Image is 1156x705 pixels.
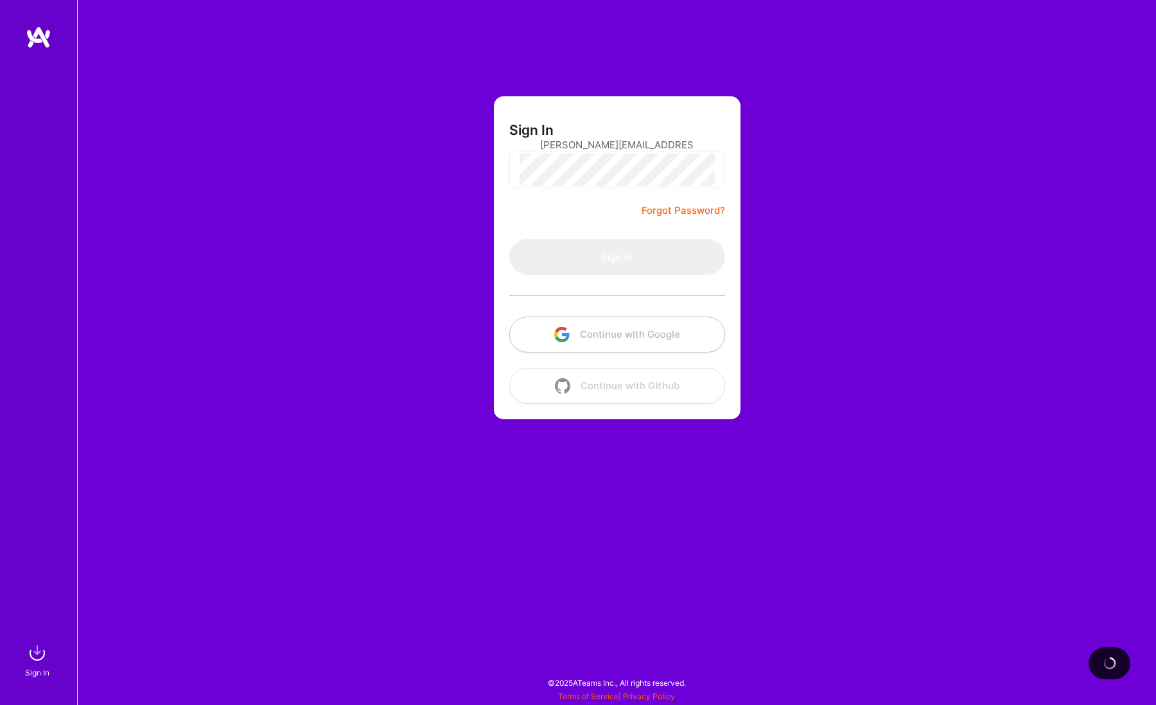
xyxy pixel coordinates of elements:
button: Continue with Github [509,368,725,404]
a: sign inSign In [27,640,50,679]
a: Privacy Policy [623,692,675,701]
img: icon [555,378,570,394]
img: sign in [24,640,50,666]
img: loading [1101,654,1119,672]
button: Continue with Google [509,317,725,352]
img: logo [26,26,51,49]
img: icon [554,327,570,342]
div: Sign In [25,666,49,679]
h3: Sign In [509,122,554,138]
a: Terms of Service [558,692,618,701]
button: Sign In [509,239,725,275]
a: Forgot Password? [642,203,725,218]
span: | [558,692,675,701]
div: © 2025 ATeams Inc., All rights reserved. [77,666,1156,699]
input: Email... [540,128,694,161]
